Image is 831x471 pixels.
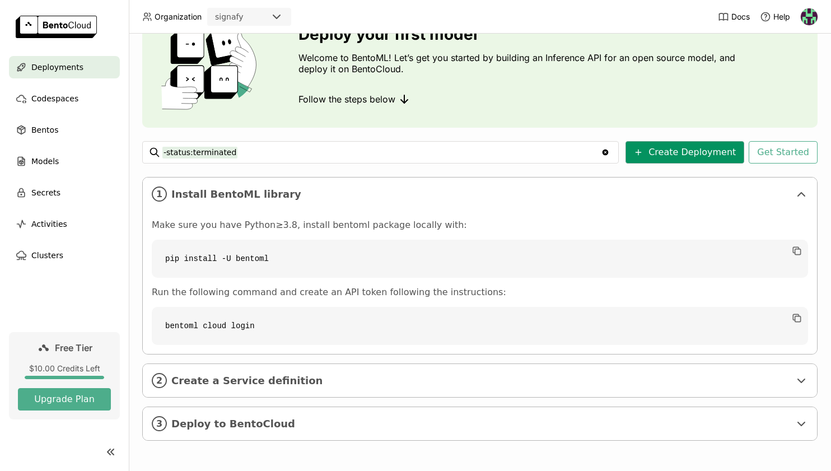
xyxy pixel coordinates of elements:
div: $10.00 Credits Left [18,363,111,374]
button: Get Started [749,141,818,164]
button: Upgrade Plan [18,388,111,411]
div: signafy [215,11,244,22]
span: Models [31,155,59,168]
div: 2Create a Service definition [143,364,817,397]
a: Codespaces [9,87,120,110]
i: 1 [152,186,167,202]
span: Free Tier [55,342,92,353]
a: Free Tier$10.00 Credits LeftUpgrade Plan [9,332,120,419]
input: Selected signafy. [245,12,246,23]
a: Deployments [9,56,120,78]
span: Deploy to BentoCloud [171,418,790,430]
span: Activities [31,217,67,231]
a: Clusters [9,244,120,267]
span: Clusters [31,249,63,262]
i: 2 [152,373,167,388]
i: 3 [152,416,167,431]
a: Bentos [9,119,120,141]
a: Secrets [9,181,120,204]
span: Follow the steps below [298,94,395,105]
p: Run the following command and create an API token following the instructions: [152,287,808,298]
span: Codespaces [31,92,78,105]
img: cover onboarding [151,26,272,110]
img: Mo Ram [801,8,818,25]
button: Create Deployment [625,141,744,164]
p: Make sure you have Python≥3.8, install bentoml package locally with: [152,220,808,231]
span: Organization [155,12,202,22]
p: Welcome to BentoML! Let’s get you started by building an Inference API for an open source model, ... [298,52,741,74]
span: Docs [731,12,750,22]
svg: Clear value [601,148,610,157]
span: Create a Service definition [171,375,790,387]
span: Deployments [31,60,83,74]
a: Models [9,150,120,172]
span: Install BentoML library [171,188,790,200]
span: Help [773,12,790,22]
div: 1Install BentoML library [143,178,817,211]
img: logo [16,16,97,38]
span: Secrets [31,186,60,199]
a: Docs [718,11,750,22]
input: Search [162,143,601,161]
a: Activities [9,213,120,235]
h3: Deploy your first model [298,25,741,43]
span: Bentos [31,123,58,137]
code: bentoml cloud login [152,307,808,345]
code: pip install -U bentoml [152,240,808,278]
div: Help [760,11,790,22]
div: 3Deploy to BentoCloud [143,407,817,440]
